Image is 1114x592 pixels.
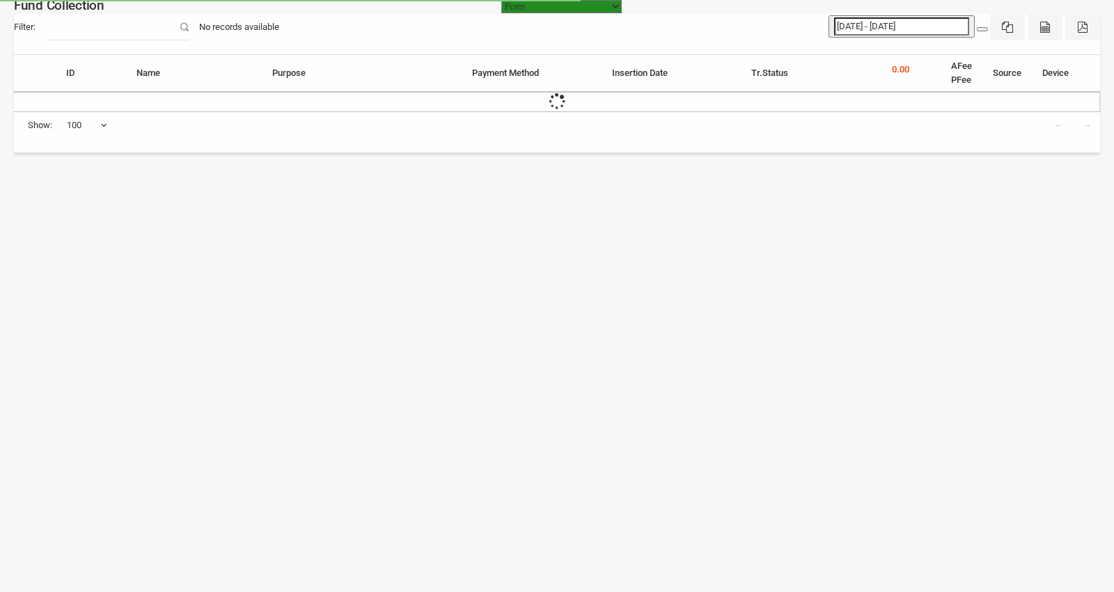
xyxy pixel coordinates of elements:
[741,55,881,92] th: Tr.Status
[1074,112,1100,139] a: →
[1046,112,1072,139] a: ←
[126,55,262,92] th: Name
[28,118,52,132] span: Show:
[1065,14,1100,40] button: Pdf
[982,55,1032,92] th: Source
[66,112,108,139] span: 100
[1032,55,1079,92] th: Device
[49,14,189,40] input: Filter:
[262,55,462,92] th: Purpose
[67,118,107,132] span: 100
[951,59,972,73] li: AFee
[56,55,126,92] th: ID
[462,55,602,92] th: Payment Method
[892,63,909,77] p: 0.00
[602,55,742,92] th: Insertion Date
[1028,14,1062,40] button: CSV
[189,14,290,40] div: No records available
[951,73,972,87] li: PFee
[990,14,1025,40] button: Excel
